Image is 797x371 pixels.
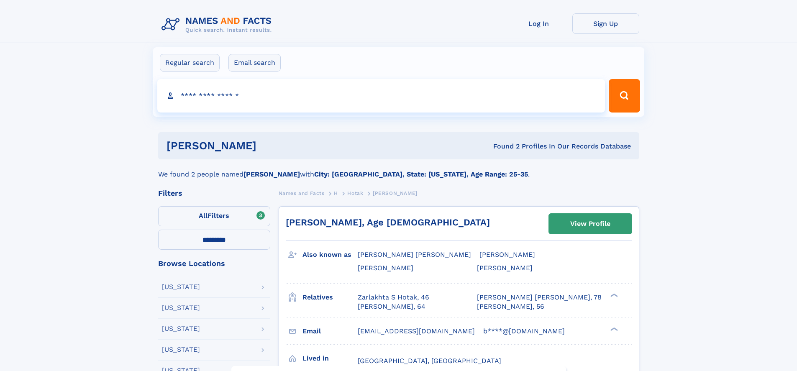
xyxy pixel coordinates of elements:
[158,159,639,179] div: We found 2 people named with .
[162,284,200,290] div: [US_STATE]
[228,54,281,72] label: Email search
[286,217,490,228] a: [PERSON_NAME], Age [DEMOGRAPHIC_DATA]
[167,141,375,151] h1: [PERSON_NAME]
[358,302,425,311] a: [PERSON_NAME], 64
[302,324,358,338] h3: Email
[158,206,270,226] label: Filters
[572,13,639,34] a: Sign Up
[199,212,208,220] span: All
[373,190,418,196] span: [PERSON_NAME]
[358,251,471,258] span: [PERSON_NAME] [PERSON_NAME]
[162,346,200,353] div: [US_STATE]
[158,189,270,197] div: Filters
[608,292,618,298] div: ❯
[479,251,535,258] span: [PERSON_NAME]
[243,170,300,178] b: [PERSON_NAME]
[477,302,544,311] a: [PERSON_NAME], 56
[375,142,631,151] div: Found 2 Profiles In Our Records Database
[358,357,501,365] span: [GEOGRAPHIC_DATA], [GEOGRAPHIC_DATA]
[477,264,533,272] span: [PERSON_NAME]
[162,304,200,311] div: [US_STATE]
[549,214,632,234] a: View Profile
[302,248,358,262] h3: Also known as
[347,190,363,196] span: Hotak
[279,188,325,198] a: Names and Facts
[609,79,640,113] button: Search Button
[314,170,528,178] b: City: [GEOGRAPHIC_DATA], State: [US_STATE], Age Range: 25-35
[162,325,200,332] div: [US_STATE]
[158,260,270,267] div: Browse Locations
[302,351,358,366] h3: Lived in
[477,293,602,302] a: [PERSON_NAME] [PERSON_NAME], 78
[334,188,338,198] a: H
[347,188,363,198] a: Hotak
[358,264,413,272] span: [PERSON_NAME]
[358,327,475,335] span: [EMAIL_ADDRESS][DOMAIN_NAME]
[157,79,605,113] input: search input
[334,190,338,196] span: H
[570,214,610,233] div: View Profile
[302,290,358,304] h3: Relatives
[358,293,429,302] a: Zarlakhta S Hotak, 46
[505,13,572,34] a: Log In
[608,326,618,332] div: ❯
[158,13,279,36] img: Logo Names and Facts
[160,54,220,72] label: Regular search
